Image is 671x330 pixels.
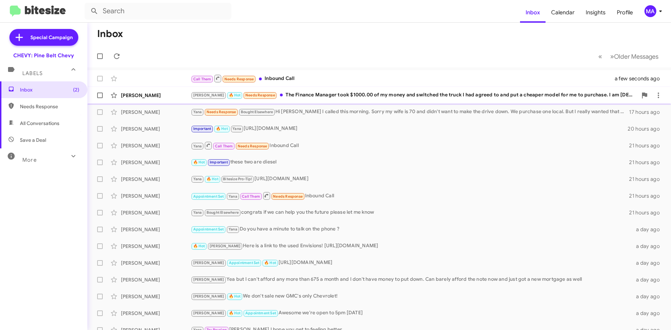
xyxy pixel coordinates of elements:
[264,261,276,265] span: 🔥 Hot
[644,5,656,17] div: MA
[22,157,37,163] span: More
[13,52,74,59] div: CHEVY: Pine Belt Chevy
[632,276,665,283] div: a day ago
[632,259,665,266] div: a day ago
[598,52,602,61] span: «
[121,92,191,99] div: [PERSON_NAME]
[193,210,202,215] span: Yana
[610,52,614,61] span: »
[229,294,241,299] span: 🔥 Hot
[229,311,241,315] span: 🔥 Hot
[193,144,202,148] span: Yana
[629,192,665,199] div: 21 hours ago
[121,226,191,233] div: [PERSON_NAME]
[614,53,658,60] span: Older Messages
[193,311,224,315] span: [PERSON_NAME]
[20,137,46,144] span: Save a Deal
[121,176,191,183] div: [PERSON_NAME]
[193,77,211,81] span: Call Them
[229,93,241,97] span: 🔥 Hot
[241,110,273,114] span: Bought Elsewhere
[245,93,275,97] span: Needs Response
[611,2,638,23] a: Profile
[121,159,191,166] div: [PERSON_NAME]
[546,2,580,23] a: Calendar
[191,259,632,267] div: [URL][DOMAIN_NAME]
[193,261,224,265] span: [PERSON_NAME]
[85,3,231,20] input: Search
[97,28,123,39] h1: Inbox
[191,208,629,217] div: congrats if we can help you the future please let me know
[121,142,191,149] div: [PERSON_NAME]
[632,243,665,250] div: a day ago
[191,242,632,250] div: Here is a link to the used Envisions! [URL][DOMAIN_NAME]
[191,158,629,166] div: these two are diesel
[121,243,191,250] div: [PERSON_NAME]
[191,276,632,284] div: Yea but I can't afford any more than 675 a month and I don't have money to put down. Can barely a...
[207,210,239,215] span: Bought Elsewhere
[210,160,228,164] span: Important
[193,93,224,97] span: [PERSON_NAME]
[629,176,665,183] div: 21 hours ago
[238,144,267,148] span: Needs Response
[628,125,665,132] div: 20 hours ago
[121,293,191,300] div: [PERSON_NAME]
[594,49,663,64] nav: Page navigation example
[193,194,224,199] span: Appointment Set
[121,276,191,283] div: [PERSON_NAME]
[638,5,663,17] button: MA
[20,86,79,93] span: Inbox
[191,125,628,133] div: [URL][DOMAIN_NAME]
[191,91,637,99] div: The Finance Manager took $1000.00 of my money and switched the truck I had agreed to and put a ch...
[207,110,236,114] span: Needs Response
[632,310,665,317] div: a day ago
[245,311,276,315] span: Appointment Set
[193,227,224,232] span: Appointment Set
[191,292,632,300] div: We don't sale new GMC's only Chevrolet!
[191,191,629,200] div: Inbound Call
[520,2,546,23] a: Inbox
[242,194,260,199] span: Call Them
[121,125,191,132] div: [PERSON_NAME]
[20,120,59,127] span: All Conversations
[215,144,233,148] span: Call Them
[121,310,191,317] div: [PERSON_NAME]
[232,126,241,131] span: Yana
[229,227,237,232] span: Yana
[632,293,665,300] div: a day ago
[606,49,663,64] button: Next
[121,209,191,216] div: [PERSON_NAME]
[229,261,260,265] span: Appointment Set
[224,77,254,81] span: Needs Response
[229,194,237,199] span: Yana
[632,226,665,233] div: a day ago
[191,175,629,183] div: [URL][DOMAIN_NAME]
[273,194,303,199] span: Needs Response
[193,244,205,248] span: 🔥 Hot
[193,294,224,299] span: [PERSON_NAME]
[191,141,629,150] div: Inbound Call
[594,49,606,64] button: Previous
[191,225,632,233] div: Do you have a minute to talk on the phone ?
[580,2,611,23] a: Insights
[121,192,191,199] div: [PERSON_NAME]
[191,74,623,83] div: Inbound Call
[629,109,665,116] div: 17 hours ago
[121,259,191,266] div: [PERSON_NAME]
[216,126,228,131] span: 🔥 Hot
[73,86,79,93] span: (2)
[191,108,629,116] div: Hi [PERSON_NAME] I called this morning. Sorry my wife is 70 and didn't want to make the drive dow...
[629,142,665,149] div: 21 hours ago
[191,309,632,317] div: Awesome we're open to 5pm [DATE]
[193,160,205,164] span: 🔥 Hot
[223,177,252,181] span: Bitesize Pro-Tip!
[210,244,241,248] span: [PERSON_NAME]
[121,109,191,116] div: [PERSON_NAME]
[193,126,211,131] span: Important
[30,34,73,41] span: Special Campaign
[193,110,202,114] span: Yana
